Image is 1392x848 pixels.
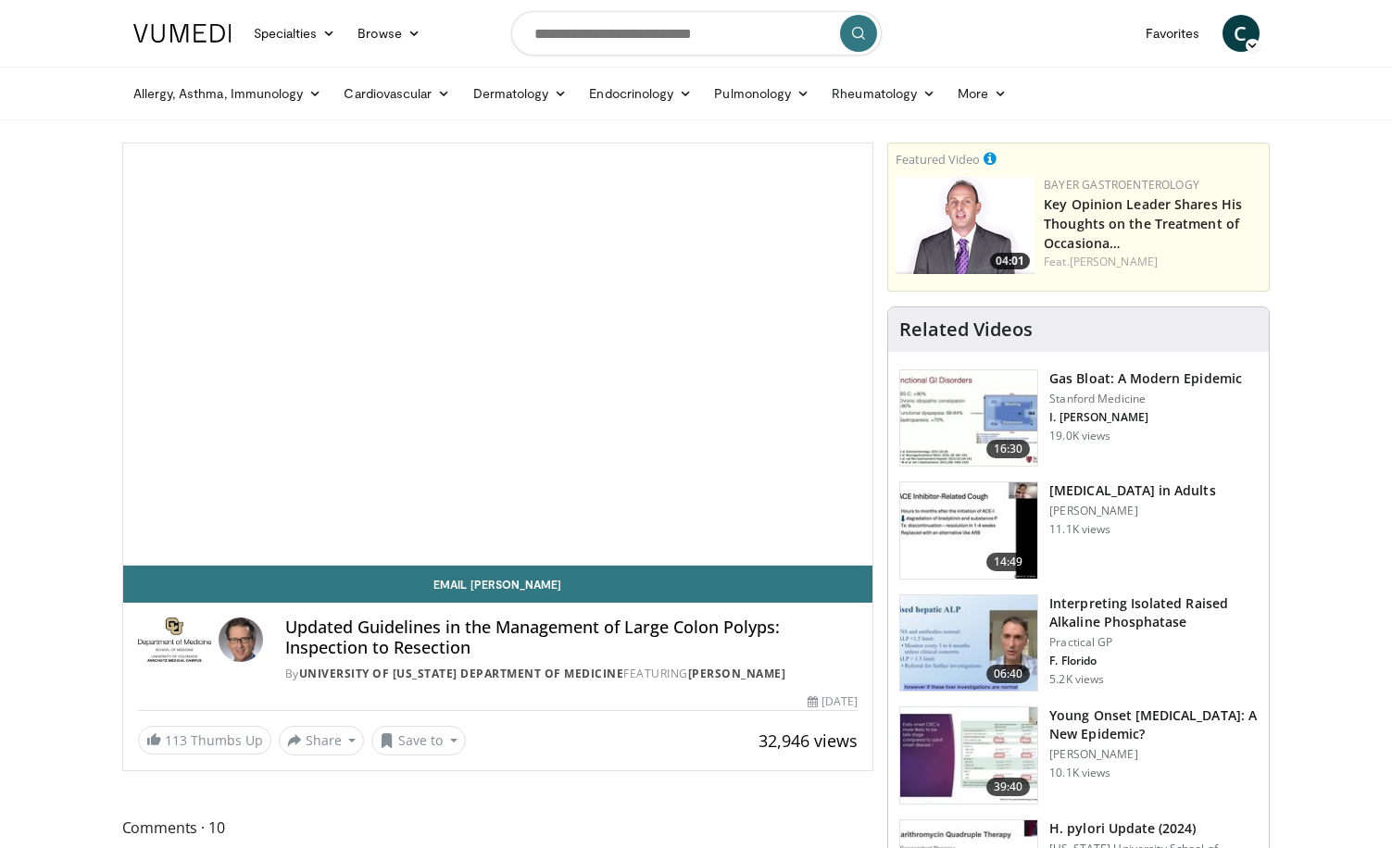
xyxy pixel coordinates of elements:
[511,11,882,56] input: Search topics, interventions
[285,666,858,682] div: By FEATURING
[808,693,858,710] div: [DATE]
[986,440,1031,458] span: 16:30
[332,75,461,112] a: Cardiovascular
[138,726,271,754] a: 113 Thumbs Up
[899,318,1033,341] h4: Related Videos
[1049,369,1242,388] h3: Gas Bloat: A Modern Epidemic
[1044,254,1261,270] div: Feat.
[1044,195,1242,252] a: Key Opinion Leader Shares His Thoughts on the Treatment of Occasiona…
[688,666,786,681] a: [PERSON_NAME]
[1049,672,1104,687] p: 5.2K views
[1049,635,1258,650] p: Practical GP
[1135,15,1211,52] a: Favorites
[947,75,1018,112] a: More
[133,24,232,43] img: VuMedi Logo
[1049,819,1258,838] h3: H. pylori Update (2024)
[899,481,1258,580] a: 14:49 [MEDICAL_DATA] in Adults [PERSON_NAME] 11.1K views
[285,617,858,657] h4: Updated Guidelines in the Management of Large Colon Polyps: Inspection to Resection
[986,778,1031,796] span: 39:40
[123,566,873,603] a: Email [PERSON_NAME]
[986,665,1031,683] span: 06:40
[900,370,1037,467] img: 480ec31d-e3c1-475b-8289-0a0659db689a.150x105_q85_crop-smart_upscale.jpg
[896,151,980,168] small: Featured Video
[1049,504,1215,518] p: [PERSON_NAME]
[1049,766,1110,780] p: 10.1K views
[986,553,1031,571] span: 14:49
[821,75,947,112] a: Rheumatology
[243,15,347,52] a: Specialties
[122,75,333,112] a: Allergy, Asthma, Immunology
[1049,594,1258,631] h3: Interpreting Isolated Raised Alkaline Phosphatase
[1049,706,1258,743] h3: Young Onset [MEDICAL_DATA]: A New Epidemic?
[462,75,579,112] a: Dermatology
[759,730,858,752] span: 32,946 views
[899,369,1258,468] a: 16:30 Gas Bloat: A Modern Epidemic Stanford Medicine I. [PERSON_NAME] 19.0K views
[899,706,1258,804] a: 39:40 Young Onset [MEDICAL_DATA]: A New Epidemic? [PERSON_NAME] 10.1K views
[122,816,874,840] span: Comments 10
[299,666,624,681] a: University of [US_STATE] Department of Medicine
[900,707,1037,804] img: b23cd043-23fa-4b3f-b698-90acdd47bf2e.150x105_q85_crop-smart_upscale.jpg
[219,617,263,662] img: Avatar
[1223,15,1260,52] a: C
[1070,254,1158,269] a: [PERSON_NAME]
[578,75,703,112] a: Endocrinology
[165,731,187,749] span: 113
[899,594,1258,692] a: 06:40 Interpreting Isolated Raised Alkaline Phosphatase Practical GP F. Florido 5.2K views
[138,617,211,662] img: University of Colorado Department of Medicine
[1049,392,1242,406] p: Stanford Medicine
[900,482,1037,579] img: 11950cd4-d248-4755-8b98-ec337be04c84.150x105_q85_crop-smart_upscale.jpg
[1044,177,1199,193] a: Bayer Gastroenterology
[1049,747,1258,762] p: [PERSON_NAME]
[1049,654,1258,668] p: F. Florido
[896,177,1035,274] a: 04:01
[1049,410,1242,425] p: I. [PERSON_NAME]
[703,75,821,112] a: Pulmonology
[1049,522,1110,537] p: 11.1K views
[896,177,1035,274] img: 9828b8df-38ad-4333-b93d-bb657251ca89.png.150x105_q85_crop-smart_upscale.png
[990,253,1030,269] span: 04:01
[371,726,466,755] button: Save to
[900,595,1037,692] img: 6a4ee52d-0f16-480d-a1b4-8187386ea2ed.150x105_q85_crop-smart_upscale.jpg
[346,15,432,52] a: Browse
[123,143,873,566] video-js: Video Player
[1049,429,1110,443] p: 19.0K views
[279,726,365,755] button: Share
[1049,481,1215,500] h3: [MEDICAL_DATA] in Adults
